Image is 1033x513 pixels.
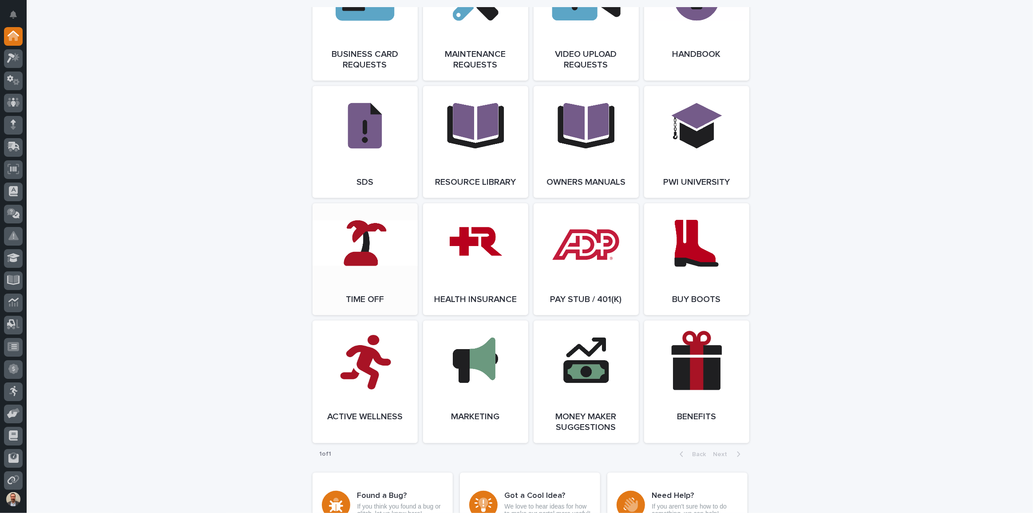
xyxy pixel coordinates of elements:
span: Back [687,451,706,457]
a: Active Wellness [313,321,418,443]
a: Owners Manuals [534,86,639,198]
button: Back [673,450,710,458]
span: Next [713,451,733,457]
a: Time Off [313,203,418,315]
a: Health Insurance [423,203,528,315]
a: PWI University [644,86,749,198]
a: Marketing [423,321,528,443]
a: Pay Stub / 401(k) [534,203,639,315]
a: SDS [313,86,418,198]
a: Benefits [644,321,749,443]
button: Notifications [4,5,23,24]
div: Notifications [11,11,23,25]
h3: Found a Bug? [357,492,443,501]
a: Resource Library [423,86,528,198]
h3: Need Help? [652,492,738,501]
a: Money Maker Suggestions [534,321,639,443]
p: 1 of 1 [313,443,339,465]
button: Next [710,450,748,458]
button: users-avatar [4,490,23,509]
a: Buy Boots [644,203,749,315]
h3: Got a Cool Idea? [505,492,591,501]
